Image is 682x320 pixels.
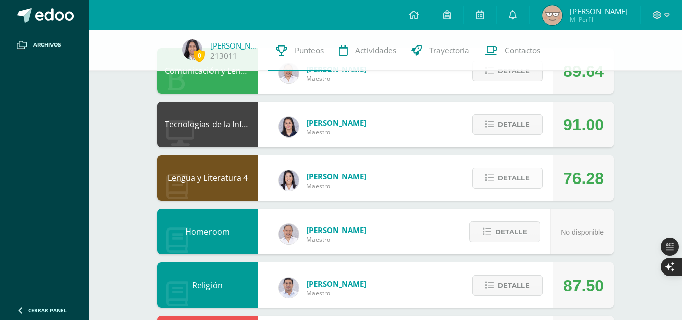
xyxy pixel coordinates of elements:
[563,102,604,148] div: 91.00
[355,45,396,56] span: Actividades
[279,117,299,137] img: dbcf09110664cdb6f63fe058abfafc14.png
[157,155,258,201] div: Lengua y Literatura 4
[563,263,604,308] div: 87.50
[505,45,540,56] span: Contactos
[477,30,548,71] a: Contactos
[279,63,299,83] img: 04fbc0eeb5f5f8cf55eb7ff53337e28b.png
[429,45,469,56] span: Trayectoria
[157,48,258,94] div: Comunicación y Lenguaje L3 Inglés 4
[498,276,530,295] span: Detalle
[194,49,205,62] span: 0
[472,168,543,189] button: Detalle
[495,222,527,241] span: Detalle
[279,224,299,244] img: 04fbc0eeb5f5f8cf55eb7ff53337e28b.png
[268,30,331,71] a: Punteos
[279,278,299,298] img: 15aaa72b904403ebb7ec886ca542c491.png
[472,275,543,296] button: Detalle
[306,289,366,297] span: Maestro
[472,61,543,81] button: Detalle
[306,225,366,235] span: [PERSON_NAME]
[469,221,540,242] button: Detalle
[498,169,530,188] span: Detalle
[306,171,366,181] span: [PERSON_NAME]
[563,49,604,94] div: 89.64
[306,118,366,128] span: [PERSON_NAME]
[279,170,299,191] img: fd1196377973db38ffd7ffd912a4bf7e.png
[498,115,530,134] span: Detalle
[295,45,324,56] span: Punteos
[404,30,477,71] a: Trayectoria
[157,102,258,147] div: Tecnologías de la Información y la Comunicación 4
[331,30,404,71] a: Actividades
[498,62,530,80] span: Detalle
[157,209,258,254] div: Homeroom
[570,15,628,24] span: Mi Perfil
[157,262,258,308] div: Religión
[182,39,202,60] img: ce4f15759383523c6362ed3abaa7df91.png
[210,51,237,61] a: 213011
[210,40,260,51] a: [PERSON_NAME]
[306,235,366,244] span: Maestro
[28,307,67,314] span: Cerrar panel
[306,279,366,289] span: [PERSON_NAME]
[561,228,604,236] span: No disponible
[563,156,604,201] div: 76.28
[306,128,366,136] span: Maestro
[542,5,562,25] img: 4f584a23ab57ed1d5ae0c4d956f68ee2.png
[306,181,366,190] span: Maestro
[570,6,628,16] span: [PERSON_NAME]
[8,30,81,60] a: Archivos
[472,114,543,135] button: Detalle
[306,74,366,83] span: Maestro
[33,41,61,49] span: Archivos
